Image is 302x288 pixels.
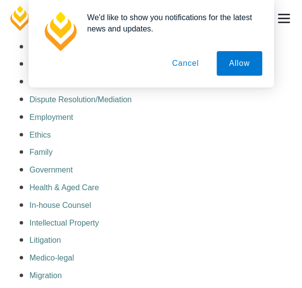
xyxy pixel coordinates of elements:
a: Medico-legal [29,253,74,261]
a: Family [29,147,53,156]
button: Allow [217,51,262,76]
a: Health & Aged Care [29,183,99,191]
div: We'd like to show you notifications for the latest news and updates. [80,12,262,34]
img: notification icon [40,12,80,51]
a: Government [29,165,73,173]
a: Migration [29,271,62,279]
a: Dispute Resolution/Mediation [29,95,132,103]
a: Ethics [29,130,51,139]
a: Intellectual Property [29,218,99,227]
a: Litigation [29,235,61,244]
a: Employment [29,113,73,121]
a: In-house Counsel [29,201,91,209]
button: Cancel [160,51,211,76]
